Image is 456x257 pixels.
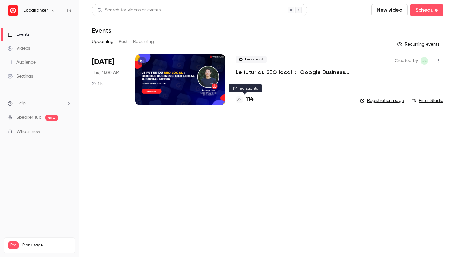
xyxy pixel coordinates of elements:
[8,45,30,52] div: Videos
[8,73,33,79] div: Settings
[92,81,103,86] div: 1 h
[360,97,404,104] a: Registration page
[394,39,443,49] button: Recurring events
[410,4,443,16] button: Schedule
[8,241,19,249] span: Pro
[92,57,114,67] span: [DATE]
[92,27,111,34] h1: Events
[395,57,418,65] span: Created by
[412,97,443,104] a: Enter Studio
[45,115,58,121] span: new
[8,31,29,38] div: Events
[92,54,125,105] div: Sep 25 Thu, 11:00 AM (Europe/Paris)
[22,243,71,248] span: Plan usage
[371,4,408,16] button: New video
[119,37,128,47] button: Past
[8,5,18,16] img: Localranker
[23,7,48,14] h6: Localranker
[236,56,267,63] span: Live event
[16,114,41,121] a: SpeakerHub
[236,68,350,76] a: Le futur du SEO local : Google Business Profile, GEO & Social media
[92,70,119,76] span: Thu, 11:00 AM
[16,128,40,135] span: What's new
[8,100,72,107] li: help-dropdown-opener
[133,37,154,47] button: Recurring
[421,57,428,65] span: Jamey Lee
[64,129,72,135] iframe: Noticeable Trigger
[236,95,253,104] a: 114
[8,59,36,66] div: Audience
[92,37,114,47] button: Upcoming
[422,57,427,65] span: JL
[97,7,161,14] div: Search for videos or events
[16,100,26,107] span: Help
[246,95,253,104] h4: 114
